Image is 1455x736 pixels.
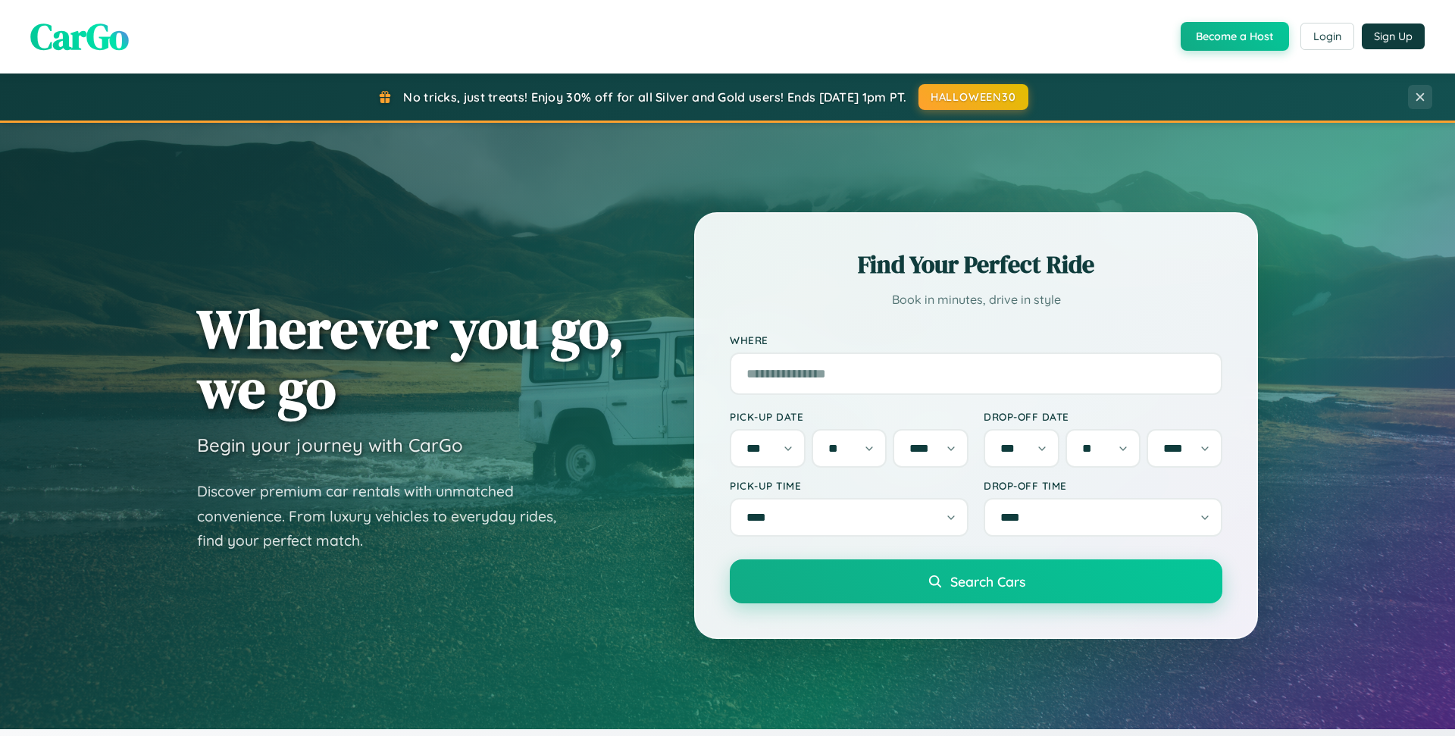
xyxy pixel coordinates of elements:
[730,559,1222,603] button: Search Cars
[730,289,1222,311] p: Book in minutes, drive in style
[30,11,129,61] span: CarGo
[197,434,463,456] h3: Begin your journey with CarGo
[730,410,968,423] label: Pick-up Date
[730,334,1222,346] label: Where
[197,479,576,553] p: Discover premium car rentals with unmatched convenience. From luxury vehicles to everyday rides, ...
[197,299,624,418] h1: Wherever you go, we go
[730,479,968,492] label: Pick-up Time
[730,248,1222,281] h2: Find Your Perfect Ride
[1300,23,1354,50] button: Login
[984,479,1222,492] label: Drop-off Time
[950,573,1025,590] span: Search Cars
[984,410,1222,423] label: Drop-off Date
[1362,23,1425,49] button: Sign Up
[918,84,1028,110] button: HALLOWEEN30
[1181,22,1289,51] button: Become a Host
[403,89,906,105] span: No tricks, just treats! Enjoy 30% off for all Silver and Gold users! Ends [DATE] 1pm PT.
